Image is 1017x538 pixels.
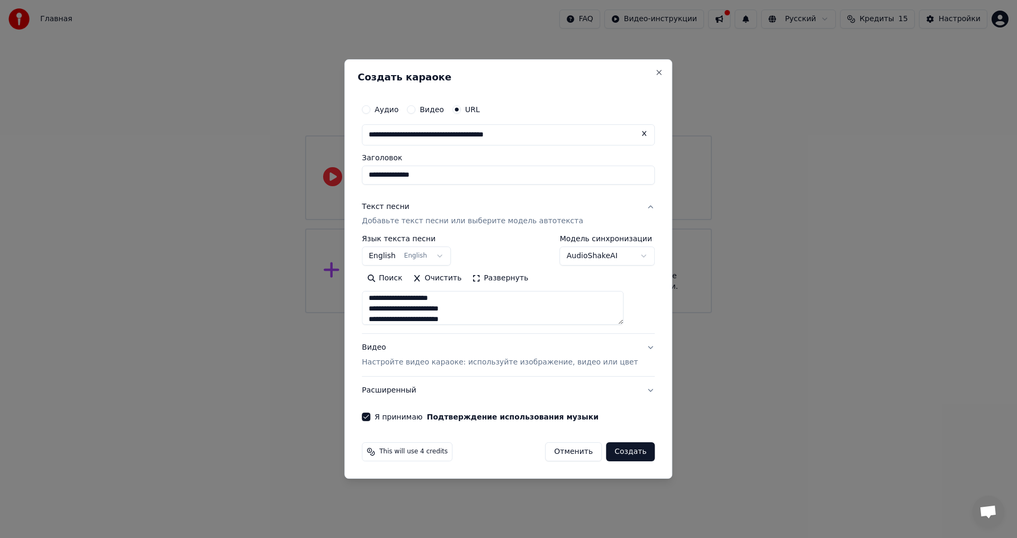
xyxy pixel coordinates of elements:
[362,216,583,227] p: Добавьте текст песни или выберите модель автотекста
[362,357,638,368] p: Настройте видео караоке: используйте изображение, видео или цвет
[420,106,444,113] label: Видео
[362,193,655,235] button: Текст песниДобавьте текст песни или выберите модель автотекста
[606,442,655,461] button: Создать
[465,106,480,113] label: URL
[362,235,655,334] div: Текст песниДобавьте текст песни или выберите модель автотекста
[362,270,407,287] button: Поиск
[408,270,467,287] button: Очистить
[362,154,655,161] label: Заголовок
[362,235,451,243] label: Язык текста песни
[560,235,655,243] label: Модель синхронизации
[467,270,533,287] button: Развернуть
[362,343,638,368] div: Видео
[362,202,409,212] div: Текст песни
[374,106,398,113] label: Аудио
[374,413,599,421] label: Я принимаю
[427,413,599,421] button: Я принимаю
[362,377,655,404] button: Расширенный
[358,72,659,82] h2: Создать караоке
[379,448,448,456] span: This will use 4 credits
[545,442,602,461] button: Отменить
[362,334,655,377] button: ВидеоНастройте видео караоке: используйте изображение, видео или цвет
